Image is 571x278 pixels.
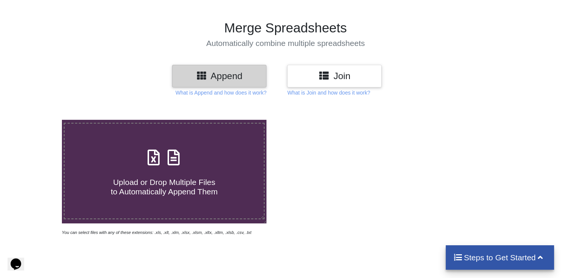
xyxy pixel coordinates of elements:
[111,178,217,196] span: Upload or Drop Multiple Files to Automatically Append Them
[178,70,261,81] h3: Append
[453,253,546,262] h4: Steps to Get Started
[293,70,376,81] h3: Join
[175,89,266,96] p: What is Append and how does it work?
[8,248,32,270] iframe: chat widget
[62,230,251,235] i: You can select files with any of these extensions: .xls, .xlt, .xlm, .xlsx, .xlsm, .xltx, .xltm, ...
[287,89,370,96] p: What is Join and how does it work?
